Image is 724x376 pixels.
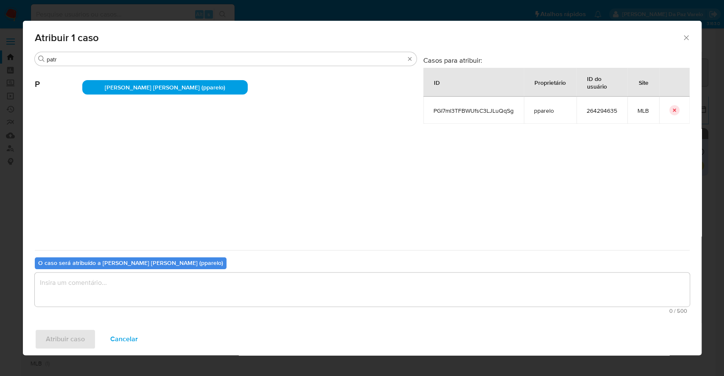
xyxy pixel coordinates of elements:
div: ID [424,72,450,92]
span: [PERSON_NAME] [PERSON_NAME] (pparelo) [105,83,225,92]
div: ID do usuário [577,68,627,96]
button: Buscar [38,56,45,62]
span: Atribuir 1 caso [35,33,682,43]
input: Analista de pesquisa [47,56,405,63]
button: Fechar a janela [682,33,690,41]
span: PGI7ml3TFBWUfsC3LJLuQqSg [433,107,514,114]
span: 264294635 [587,107,617,114]
span: pparelo [534,107,566,114]
span: MLB [637,107,649,114]
div: [PERSON_NAME] [PERSON_NAME] (pparelo) [82,80,248,95]
span: Máximo 500 caracteres [37,308,687,314]
div: Proprietário [524,72,576,92]
div: Site [629,72,659,92]
button: icon-button [669,105,679,115]
button: Borrar [406,56,413,62]
span: P [35,67,82,89]
b: O caso será atribuído a [PERSON_NAME] [PERSON_NAME] (pparelo) [38,259,223,267]
button: Cancelar [99,329,149,349]
div: assign-modal [23,21,702,355]
h3: Casos para atribuir: [423,56,690,64]
span: Cancelar [110,330,138,348]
